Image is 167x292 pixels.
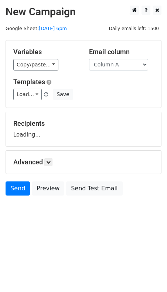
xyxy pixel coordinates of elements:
[6,181,30,196] a: Send
[6,6,161,18] h2: New Campaign
[106,26,161,31] a: Daily emails left: 1500
[39,26,67,31] a: [DATE] 6pm
[13,89,42,100] a: Load...
[89,48,154,56] h5: Email column
[6,26,67,31] small: Google Sheet:
[13,59,58,70] a: Copy/paste...
[13,48,78,56] h5: Variables
[13,78,45,86] a: Templates
[13,119,154,128] h5: Recipients
[106,24,161,33] span: Daily emails left: 1500
[13,158,154,166] h5: Advanced
[13,119,154,139] div: Loading...
[32,181,64,196] a: Preview
[53,89,72,100] button: Save
[66,181,122,196] a: Send Test Email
